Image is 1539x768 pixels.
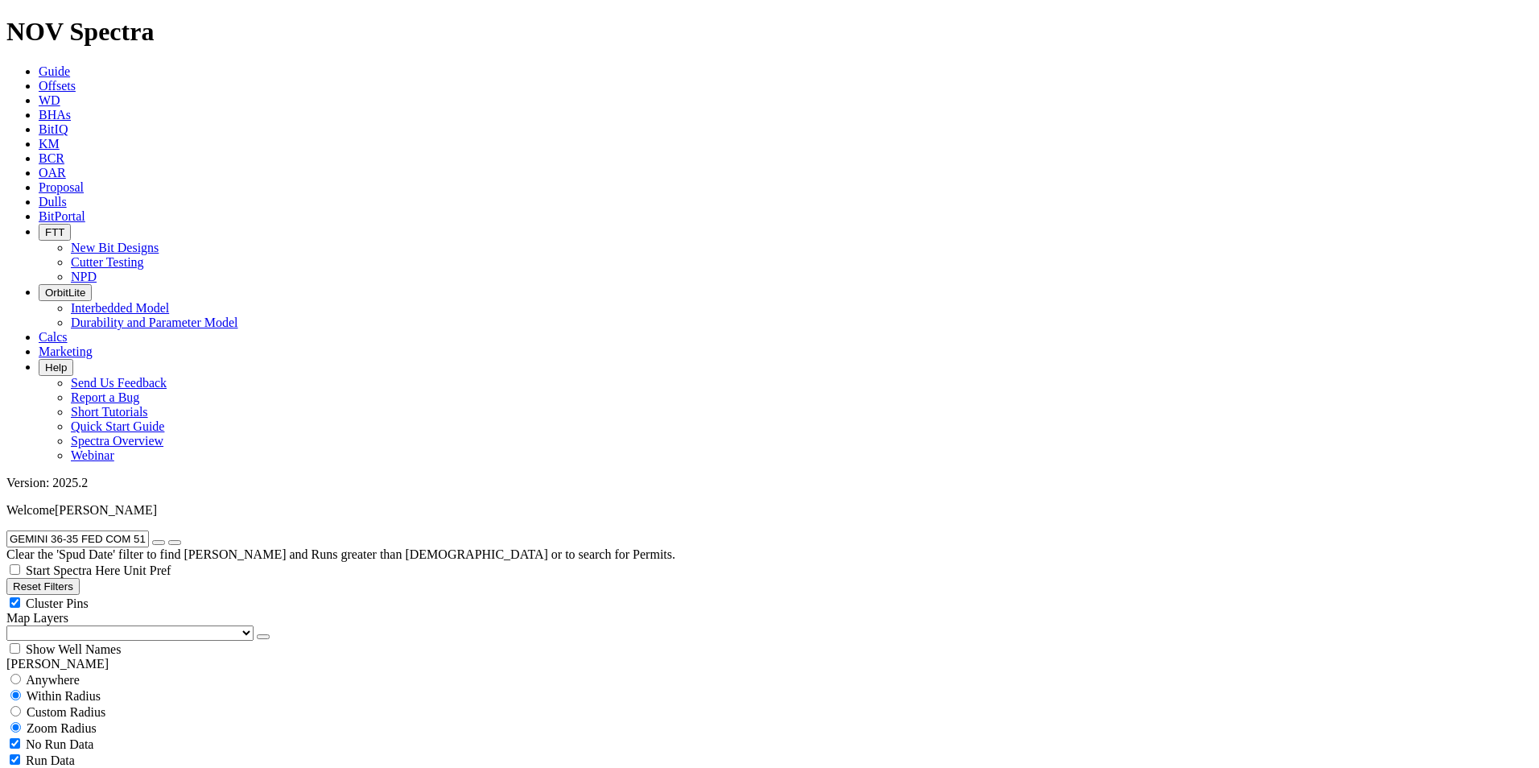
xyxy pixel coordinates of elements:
span: Zoom Radius [27,721,97,735]
span: [PERSON_NAME] [55,503,157,517]
p: Welcome [6,503,1533,518]
a: Short Tutorials [71,405,148,419]
button: OrbitLite [39,284,92,301]
a: Offsets [39,79,76,93]
span: Clear the 'Spud Date' filter to find [PERSON_NAME] and Runs greater than [DEMOGRAPHIC_DATA] or to... [6,547,675,561]
a: Cutter Testing [71,255,144,269]
span: Help [45,361,67,374]
h1: NOV Spectra [6,17,1533,47]
a: NPD [71,270,97,283]
a: Proposal [39,180,84,194]
a: New Bit Designs [71,241,159,254]
div: [PERSON_NAME] [6,657,1533,671]
a: Durability and Parameter Model [71,316,238,329]
a: Quick Start Guide [71,419,164,433]
a: Webinar [71,448,114,462]
a: BHAs [39,108,71,122]
span: FTT [45,226,64,238]
a: Calcs [39,330,68,344]
button: FTT [39,224,71,241]
a: Spectra Overview [71,434,163,448]
span: Show Well Names [26,642,121,656]
span: Start Spectra Here [26,564,120,577]
span: Anywhere [26,673,80,687]
button: Reset Filters [6,578,80,595]
a: Interbedded Model [71,301,169,315]
a: WD [39,93,60,107]
span: Run Data [26,754,75,767]
span: Custom Radius [27,705,105,719]
span: OrbitLite [45,287,85,299]
a: Send Us Feedback [71,376,167,390]
a: Dulls [39,195,67,209]
a: Marketing [39,345,93,358]
span: Map Layers [6,611,68,625]
input: Search [6,531,149,547]
a: OAR [39,166,66,180]
button: Help [39,359,73,376]
a: BitIQ [39,122,68,136]
span: Cluster Pins [26,597,89,610]
a: BitPortal [39,209,85,223]
a: Report a Bug [71,390,139,404]
input: Start Spectra Here [10,564,20,575]
a: KM [39,137,60,151]
span: Unit Pref [123,564,171,577]
a: BCR [39,151,64,165]
a: Guide [39,64,70,78]
span: No Run Data [26,737,93,751]
span: Within Radius [27,689,101,703]
div: Version: 2025.2 [6,476,1533,490]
